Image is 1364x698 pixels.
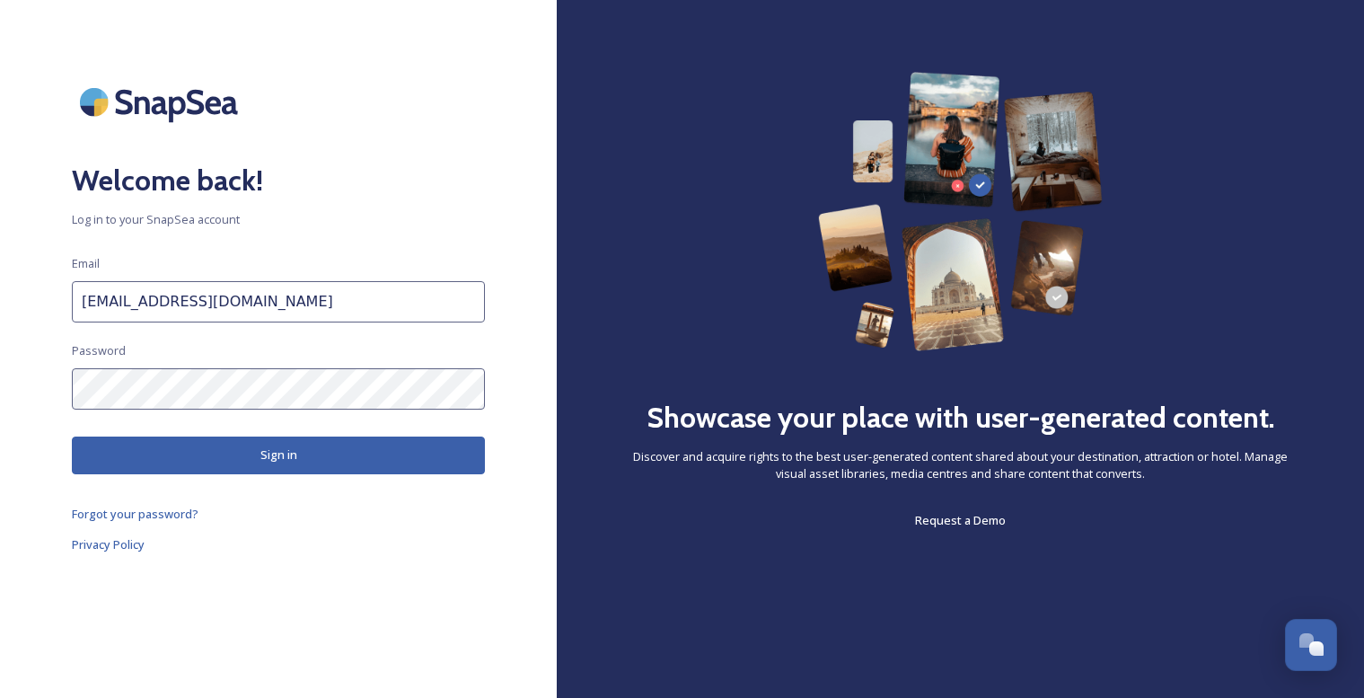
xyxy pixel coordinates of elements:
[72,281,485,322] input: john.doe@snapsea.io
[818,72,1103,351] img: 63b42ca75bacad526042e722_Group%20154-p-800.png
[72,159,485,202] h2: Welcome back!
[72,255,100,272] span: Email
[72,536,145,552] span: Privacy Policy
[72,211,485,228] span: Log in to your SnapSea account
[1285,619,1337,671] button: Open Chat
[915,512,1006,528] span: Request a Demo
[72,437,485,473] button: Sign in
[72,534,485,555] a: Privacy Policy
[72,72,251,132] img: SnapSea Logo
[72,506,198,522] span: Forgot your password?
[915,509,1006,531] a: Request a Demo
[72,503,485,525] a: Forgot your password?
[629,448,1292,482] span: Discover and acquire rights to the best user-generated content shared about your destination, att...
[72,342,126,359] span: Password
[647,396,1275,439] h2: Showcase your place with user-generated content.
